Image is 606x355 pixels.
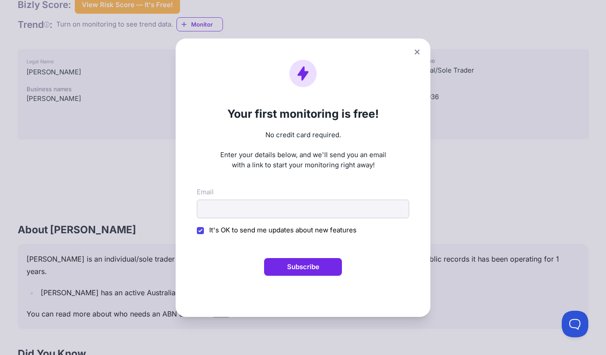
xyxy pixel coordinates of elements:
[197,107,409,120] h2: Your first monitoring is free!
[209,226,357,234] span: It's OK to send me updates about new features
[197,150,409,170] p: Enter your details below, and we'll send you an email with a link to start your monitoring right ...
[197,130,409,140] p: No credit card required.
[562,311,588,337] iframe: Toggle Customer Support
[197,187,214,197] label: Email
[264,258,342,276] button: Subscribe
